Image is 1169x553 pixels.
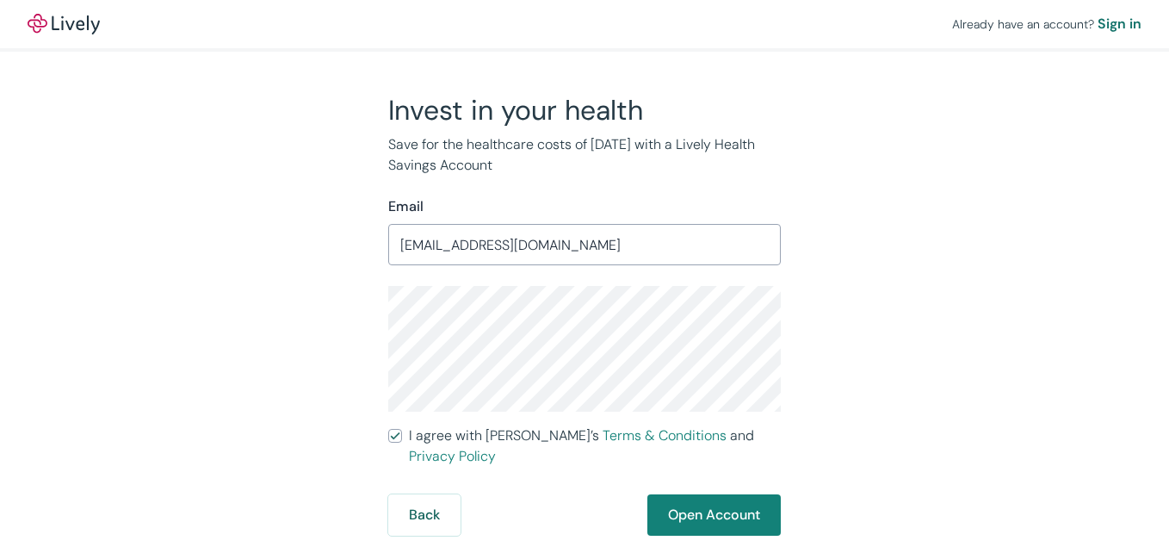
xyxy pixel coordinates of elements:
img: Lively [28,14,100,34]
label: Email [388,196,424,217]
div: Already have an account? [952,14,1141,34]
a: Privacy Policy [409,447,496,465]
h2: Invest in your health [388,93,781,127]
button: Back [388,494,461,536]
button: Open Account [647,494,781,536]
span: I agree with [PERSON_NAME]’s and [409,426,781,467]
a: LivelyLively [28,14,100,34]
p: Save for the healthcare costs of [DATE] with a Lively Health Savings Account [388,134,781,176]
a: Terms & Conditions [603,426,727,444]
a: Sign in [1098,14,1141,34]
